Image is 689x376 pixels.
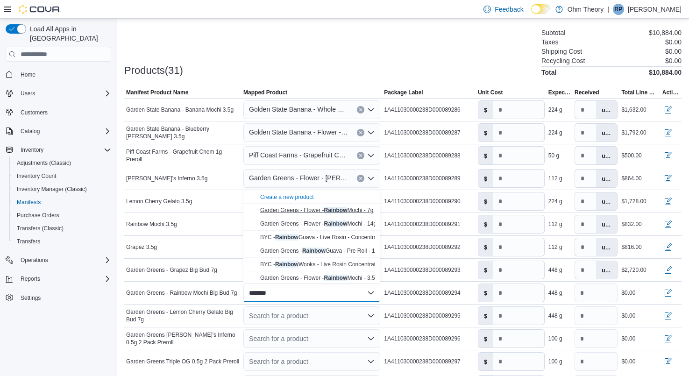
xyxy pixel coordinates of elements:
[478,238,493,256] label: $
[260,248,378,254] span: Garden Greens - Guava - Pre Roll - 1g
[575,89,599,96] span: Received
[19,5,61,14] img: Cova
[367,289,375,297] button: Close list of options
[21,109,48,116] span: Customers
[9,196,115,209] button: Manifests
[384,89,423,96] span: Package Label
[596,261,617,279] label: units
[384,289,461,297] span: 1A411030000238D000089294
[324,207,348,213] mark: Rainbow
[126,175,207,182] span: [PERSON_NAME]'s Inferno 3.5g
[324,220,348,227] mark: Rainbow
[2,106,115,119] button: Customers
[243,89,287,96] span: Mapped Product
[649,29,682,36] p: $10,884.00
[2,125,115,138] button: Catalog
[126,106,234,114] span: Garden State Banana - Banana Mochi 3.5g
[548,358,562,365] div: 100 g
[17,199,41,206] span: Manifests
[548,220,562,228] div: 112 g
[13,210,111,221] span: Purchase Orders
[17,88,39,99] button: Users
[384,266,461,274] span: 1A411030000238D000089293
[249,127,348,138] span: Golden State Banana - Flower - Blueberry [PERSON_NAME] - 3.5g
[9,170,115,183] button: Inventory Count
[17,144,47,156] button: Inventory
[384,243,461,251] span: 1A411030000238D000089292
[2,87,115,100] button: Users
[384,129,461,136] span: 1A411030000238D000089287
[21,71,36,78] span: Home
[13,170,111,182] span: Inventory Count
[621,175,641,182] div: $864.00
[478,307,493,325] label: $
[260,220,376,227] span: Garden Greens - Flower - Mochi - 14g
[357,106,364,114] button: Clear input
[17,225,64,232] span: Transfers (Classic)
[260,275,378,281] span: Garden Greens - Flower - Mochi - 3.5g
[384,358,461,365] span: 1A411030000238D000089297
[478,261,493,279] label: $
[13,157,111,169] span: Adjustments (Classic)
[541,69,556,76] h4: Total
[541,29,565,36] h6: Subtotal
[13,197,44,208] a: Manifests
[2,291,115,305] button: Settings
[357,175,364,182] button: Clear input
[662,89,680,96] span: Actions
[621,312,635,319] div: $0.00
[384,152,461,159] span: 1A411030000238D000089288
[126,89,188,96] span: Manifest Product Name
[367,129,375,136] button: Open list of options
[260,261,390,268] span: BYC - Wooks - Live Rosin Concentrate - 1g
[621,335,635,342] div: $0.00
[628,4,682,15] p: [PERSON_NAME]
[21,294,41,302] span: Settings
[548,198,562,205] div: 224 g
[2,67,115,81] button: Home
[384,106,461,114] span: 1A411030000238D000089286
[621,106,646,114] div: $1,632.00
[548,129,562,136] div: 224 g
[384,335,461,342] span: 1A411030000238D000089296
[13,184,91,195] a: Inventory Manager (Classic)
[9,156,115,170] button: Adjustments (Classic)
[17,107,51,118] a: Customers
[21,90,35,97] span: Users
[260,234,393,241] span: BYC - Guava - Live Rosin - Concentrate - 1g
[13,223,111,234] span: Transfers (Classic)
[17,212,59,219] span: Purchase Orders
[249,149,348,161] span: Piff Coast Farms - Grapefruit Chem - Pre Roll - 1g
[548,335,562,342] div: 100 g
[621,289,635,297] div: $0.00
[548,89,571,96] span: Expected
[126,266,217,274] span: Garden Greens - Grapez Big Bud 7g
[548,152,559,159] div: 50 g
[665,48,682,55] p: $0.00
[596,170,617,187] label: units
[384,220,461,228] span: 1A411030000238D000089291
[17,255,111,266] span: Operations
[126,220,177,228] span: Rainbow Mochi 3.5g
[243,217,380,231] button: Garden Greens - Flower - Rainbow Mochi - 14g
[367,358,375,365] button: Open list of options
[124,65,183,76] h3: Products(31)
[621,243,641,251] div: $816.00
[621,89,658,96] span: Total Line Cost
[17,238,40,245] span: Transfers
[568,4,604,15] p: Ohm Theory
[17,255,52,266] button: Operations
[2,272,115,285] button: Reports
[17,144,111,156] span: Inventory
[13,170,60,182] a: Inventory Count
[613,4,624,15] div: Romeo Patel
[478,89,503,96] span: Unit Cost
[21,256,48,264] span: Operations
[548,312,562,319] div: 448 g
[260,207,373,213] span: Garden Greens - Flower - Mochi - 7g
[531,4,551,14] input: Dark Mode
[17,172,57,180] span: Inventory Count
[249,104,348,115] span: Golden State Banana - Whole Flower - Banana Mochi - 3.5g
[17,68,111,80] span: Home
[478,215,493,233] label: $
